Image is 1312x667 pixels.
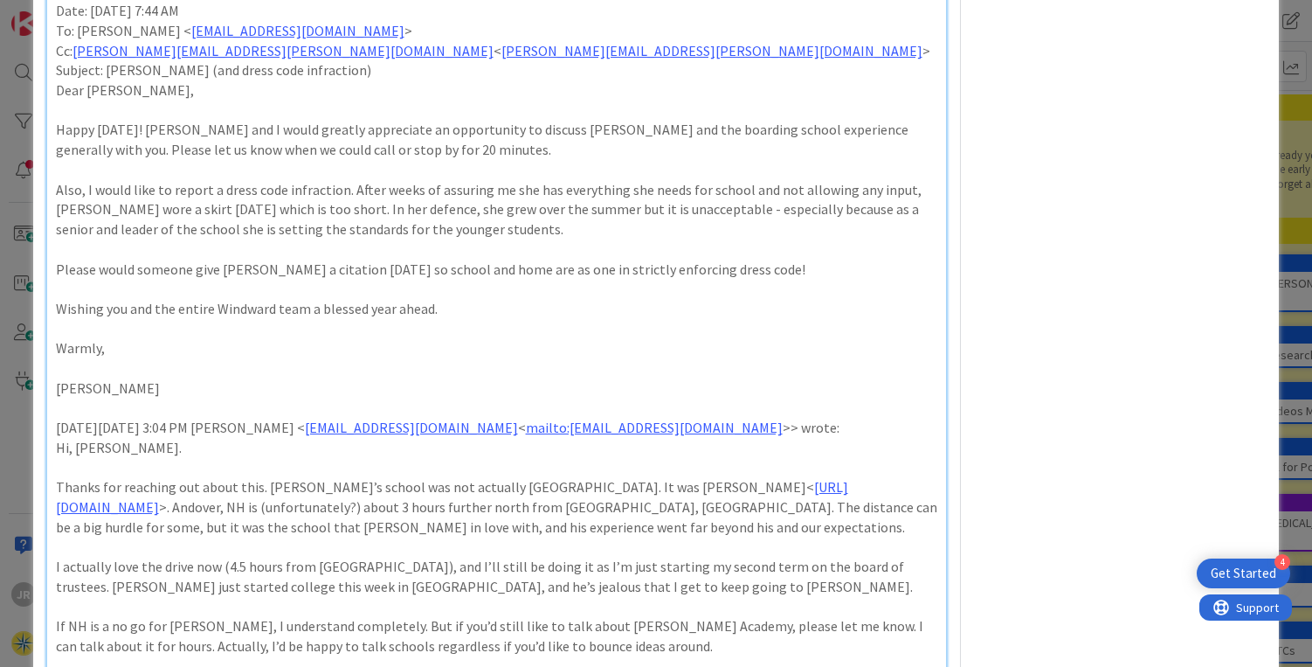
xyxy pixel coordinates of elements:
[56,60,938,80] p: Subject: [PERSON_NAME] (and dress code infraction)
[73,42,494,59] a: [PERSON_NAME][EMAIL_ADDRESS][PERSON_NAME][DOMAIN_NAME]
[1197,559,1290,588] div: Open Get Started checklist, remaining modules: 4
[56,80,938,101] p: Dear [PERSON_NAME],
[56,260,938,280] p: Please would someone give [PERSON_NAME] a citation [DATE] so school and home are as one in strict...
[37,3,79,24] span: Support
[56,477,938,537] p: Thanks for reaching out about this. [PERSON_NAME]’s school was not actually [GEOGRAPHIC_DATA]. It...
[56,120,938,159] p: Happy [DATE]! [PERSON_NAME] and I would greatly appreciate an opportunity to discuss [PERSON_NAME...
[56,338,938,358] p: Warmly,
[56,557,938,596] p: I actually love the drive now (4.5 hours from [GEOGRAPHIC_DATA]), and I’ll still be doing it as I...
[191,22,404,39] a: [EMAIL_ADDRESS][DOMAIN_NAME]
[56,21,938,41] p: To: [PERSON_NAME] < >
[526,419,783,436] a: mailto:[EMAIL_ADDRESS][DOMAIN_NAME]
[56,41,938,61] p: Cc: < >
[56,438,938,458] p: Hi, [PERSON_NAME].
[1211,565,1276,582] div: Get Started
[305,419,518,436] a: [EMAIL_ADDRESS][DOMAIN_NAME]
[56,616,938,656] p: If NH is a no go for [PERSON_NAME], I understand completely. But if you’d still like to talk abou...
[1274,554,1290,570] div: 4
[501,42,922,59] a: [PERSON_NAME][EMAIL_ADDRESS][PERSON_NAME][DOMAIN_NAME]
[56,379,938,399] p: [PERSON_NAME]
[56,1,938,21] p: Date: [DATE] 7:44 AM
[56,180,938,240] p: Also, I would like to report a dress code infraction. After weeks of assuring me she has everythi...
[56,299,938,319] p: Wishing you and the entire Windward team a blessed year ahead.
[56,418,938,438] p: [DATE][DATE] 3:04 PM [PERSON_NAME] < < >> wrote:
